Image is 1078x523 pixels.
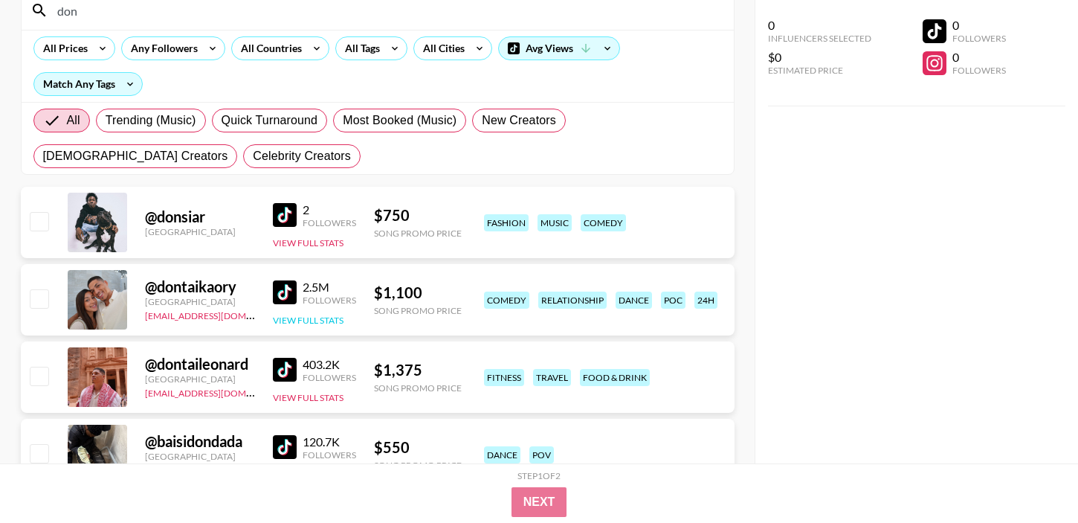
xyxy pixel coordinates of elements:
[336,37,383,60] div: All Tags
[273,358,297,382] img: TikTok
[34,37,91,60] div: All Prices
[482,112,556,129] span: New Creators
[106,112,196,129] span: Trending (Music)
[34,73,142,95] div: Match Any Tags
[484,214,529,231] div: fashion
[484,446,520,463] div: dance
[374,382,462,394] div: Song Promo Price
[511,487,567,517] button: Next
[145,355,255,373] div: @ dontaileonard
[273,280,297,304] img: TikTok
[145,208,255,226] div: @ donsiar
[122,37,201,60] div: Any Followers
[768,33,871,44] div: Influencers Selected
[145,451,255,462] div: [GEOGRAPHIC_DATA]
[303,202,356,217] div: 2
[343,112,456,129] span: Most Booked (Music)
[952,65,1006,76] div: Followers
[273,237,343,248] button: View Full Stats
[414,37,468,60] div: All Cities
[538,292,607,309] div: relationship
[145,277,255,296] div: @ dontaikaory
[661,292,685,309] div: poc
[273,203,297,227] img: TikTok
[303,217,356,228] div: Followers
[580,369,650,386] div: food & drink
[768,50,871,65] div: $0
[303,434,356,449] div: 120.7K
[145,373,255,385] div: [GEOGRAPHIC_DATA]
[374,283,462,302] div: $ 1,100
[517,470,561,481] div: Step 1 of 2
[533,369,571,386] div: travel
[1004,449,1060,505] iframe: Drift Widget Chat Controller
[529,446,554,463] div: pov
[145,307,294,321] a: [EMAIL_ADDRESS][DOMAIN_NAME]
[374,438,462,457] div: $ 550
[374,305,462,316] div: Song Promo Price
[145,296,255,307] div: [GEOGRAPHIC_DATA]
[273,392,343,403] button: View Full Stats
[581,214,626,231] div: comedy
[145,385,294,399] a: [EMAIL_ADDRESS][DOMAIN_NAME]
[145,432,255,451] div: @ baisidondada
[374,206,462,225] div: $ 750
[273,315,343,326] button: View Full Stats
[222,112,318,129] span: Quick Turnaround
[67,112,80,129] span: All
[374,228,462,239] div: Song Promo Price
[145,226,255,237] div: [GEOGRAPHIC_DATA]
[253,147,351,165] span: Celebrity Creators
[952,18,1006,33] div: 0
[232,37,305,60] div: All Countries
[273,435,297,459] img: TikTok
[694,292,717,309] div: 24h
[952,50,1006,65] div: 0
[768,18,871,33] div: 0
[303,357,356,372] div: 403.2K
[303,295,356,306] div: Followers
[43,147,228,165] span: [DEMOGRAPHIC_DATA] Creators
[303,372,356,383] div: Followers
[616,292,652,309] div: dance
[303,449,356,461] div: Followers
[374,460,462,471] div: Song Promo Price
[768,65,871,76] div: Estimated Price
[952,33,1006,44] div: Followers
[538,214,572,231] div: music
[303,280,356,295] div: 2.5M
[484,292,529,309] div: comedy
[374,361,462,379] div: $ 1,375
[484,369,524,386] div: fitness
[499,37,619,60] div: Avg Views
